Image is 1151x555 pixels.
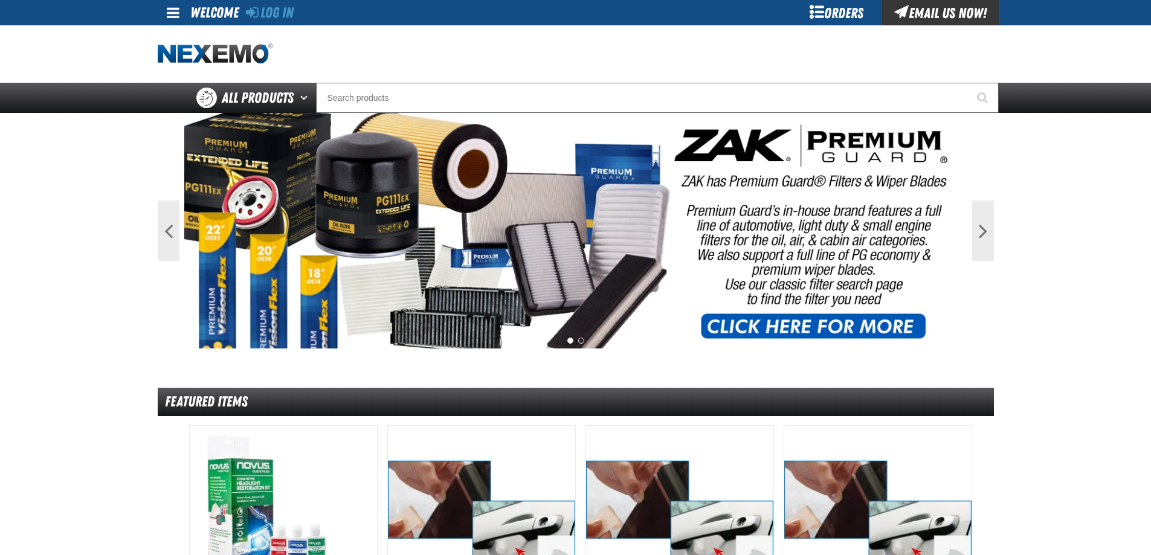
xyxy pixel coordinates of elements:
button: Previous [158,201,179,261]
button: Next [972,201,994,261]
button: Start Searching [969,83,999,113]
a: Log In [246,4,294,21]
img: PG Filters & Wipers [184,113,967,348]
span: All Products [222,87,294,109]
div: Featured Items [158,388,994,416]
img: Nexemo logo [158,43,272,65]
button: Open All Products pages [296,83,316,113]
button: 1 of 2 [567,338,573,344]
button: 2 of 2 [578,338,584,344]
input: Search [316,83,999,113]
